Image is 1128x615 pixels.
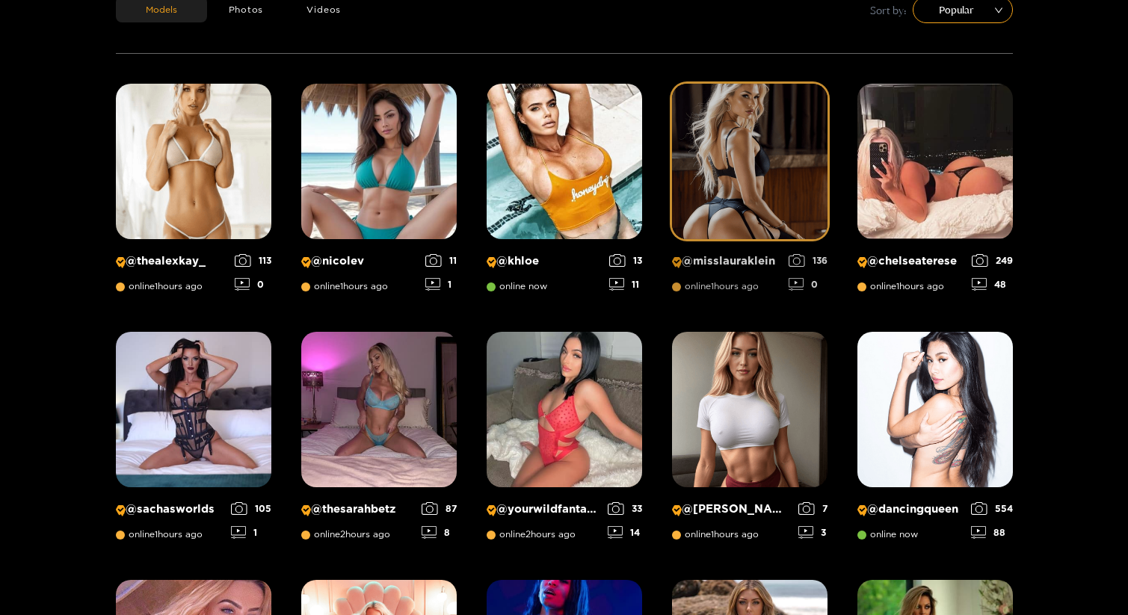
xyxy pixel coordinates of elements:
[301,529,390,540] span: online 2 hours ago
[857,84,1013,239] img: Creator Profile Image: chelseaterese
[116,529,203,540] span: online 1 hours ago
[857,502,964,516] p: @ dancingqueen
[116,84,271,239] img: Creator Profile Image: thealexkay_
[116,502,224,516] p: @ sachasworlds
[116,84,271,302] a: Creator Profile Image: thealexkay_@thealexkay_online1hours ago1130
[798,526,827,539] div: 3
[301,281,388,291] span: online 1 hours ago
[301,254,418,268] p: @ nicolev
[487,254,602,268] p: @ khloe
[672,502,791,516] p: @ [PERSON_NAME]
[798,502,827,515] div: 7
[857,84,1013,302] a: Creator Profile Image: chelseaterese@chelseatereseonline1hours ago24948
[972,278,1013,291] div: 48
[672,281,759,291] span: online 1 hours ago
[971,502,1013,515] div: 554
[487,502,600,516] p: @ yourwildfantasyy69
[422,526,457,539] div: 8
[609,254,642,267] div: 13
[301,84,457,302] a: Creator Profile Image: nicolev@nicolevonline1hours ago111
[972,254,1013,267] div: 249
[116,254,227,268] p: @ thealexkay_
[116,332,271,487] img: Creator Profile Image: sachasworlds
[487,529,576,540] span: online 2 hours ago
[116,281,203,291] span: online 1 hours ago
[487,84,642,302] a: Creator Profile Image: khloe@khloeonline now1311
[672,332,827,487] img: Creator Profile Image: michelle
[231,502,271,515] div: 105
[672,254,781,268] p: @ misslauraklein
[235,278,271,291] div: 0
[857,281,944,291] span: online 1 hours ago
[116,332,271,550] a: Creator Profile Image: sachasworlds@sachasworldsonline1hours ago1051
[422,502,457,515] div: 87
[487,84,642,239] img: Creator Profile Image: khloe
[301,84,457,239] img: Creator Profile Image: nicolev
[609,278,642,291] div: 11
[870,1,907,19] span: Sort by:
[608,526,642,539] div: 14
[789,254,827,267] div: 136
[425,254,457,267] div: 11
[425,278,457,291] div: 1
[789,278,827,291] div: 0
[301,502,414,516] p: @ thesarahbetz
[857,332,1013,550] a: Creator Profile Image: dancingqueen@dancingqueenonline now55488
[231,526,271,539] div: 1
[672,84,827,302] a: Creator Profile Image: misslauraklein@misslaurakleinonline1hours ago1360
[857,332,1013,487] img: Creator Profile Image: dancingqueen
[857,529,918,540] span: online now
[301,332,457,487] img: Creator Profile Image: thesarahbetz
[487,332,642,487] img: Creator Profile Image: yourwildfantasyy69
[608,502,642,515] div: 33
[857,254,964,268] p: @ chelseaterese
[487,332,642,550] a: Creator Profile Image: yourwildfantasyy69@yourwildfantasyy69online2hours ago3314
[672,332,827,550] a: Creator Profile Image: michelle@[PERSON_NAME]online1hours ago73
[672,84,827,239] img: Creator Profile Image: misslauraklein
[672,529,759,540] span: online 1 hours ago
[235,254,271,267] div: 113
[301,332,457,550] a: Creator Profile Image: thesarahbetz@thesarahbetzonline2hours ago878
[487,281,547,291] span: online now
[971,526,1013,539] div: 88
